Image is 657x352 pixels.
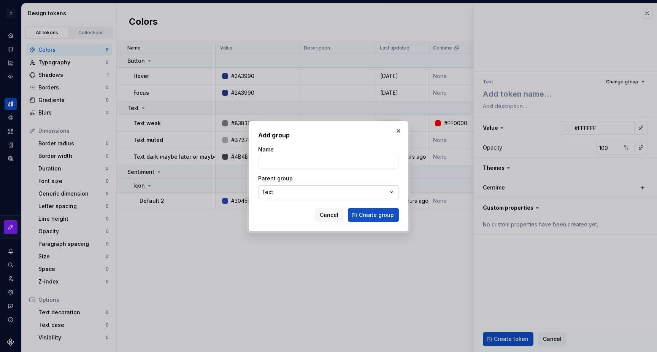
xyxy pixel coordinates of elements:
[262,188,273,196] div: Text
[258,185,399,199] button: Text
[320,211,338,219] span: Cancel
[258,146,274,153] label: Name
[258,175,293,182] label: Parent group
[359,211,394,219] span: Create group
[315,208,343,222] button: Cancel
[348,208,399,222] button: Create group
[258,131,399,140] h2: Add group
